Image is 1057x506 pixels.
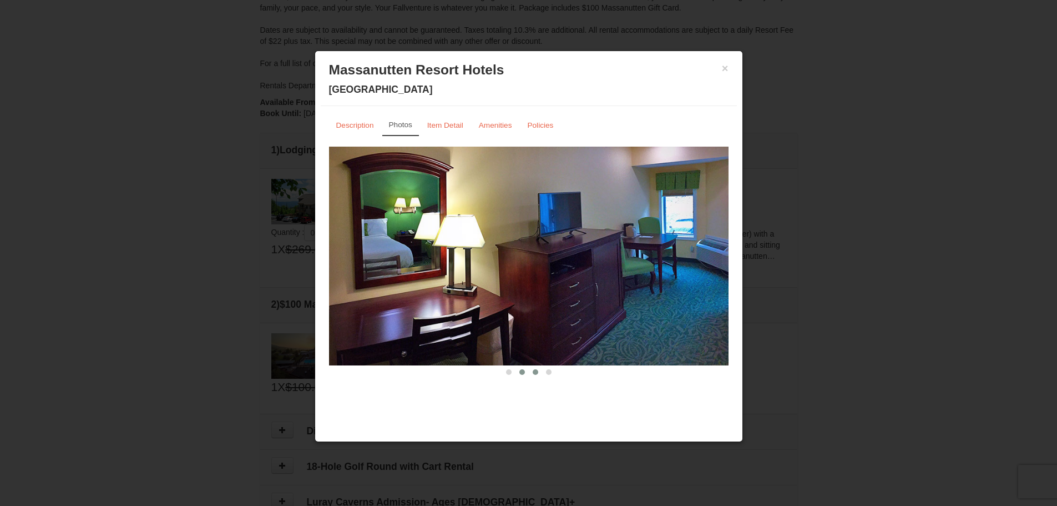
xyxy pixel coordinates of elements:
[479,121,512,129] small: Amenities
[329,84,729,95] h4: [GEOGRAPHIC_DATA]
[336,121,374,129] small: Description
[389,121,412,129] small: Photos
[527,121,553,129] small: Policies
[329,147,729,365] img: 18876286-39-50e6e3c6.jpg
[329,62,729,78] h3: Massanutten Resort Hotels
[520,114,560,136] a: Policies
[420,114,471,136] a: Item Detail
[472,114,519,136] a: Amenities
[382,114,419,136] a: Photos
[329,114,381,136] a: Description
[722,63,729,74] button: ×
[427,121,463,129] small: Item Detail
